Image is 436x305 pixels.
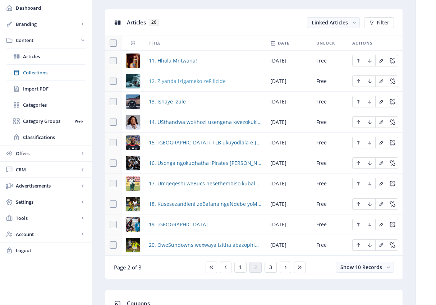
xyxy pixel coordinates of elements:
button: 1 [234,262,247,273]
a: Articles [7,48,85,64]
span: Categories [23,101,85,108]
a: Edit page [352,98,364,105]
td: [DATE] [266,194,312,214]
img: 40bd15a9-4013-440e-8723-bd2663350190.png [126,94,140,109]
span: Collections [23,69,85,76]
td: [DATE] [266,51,312,71]
button: 2 [249,262,262,273]
img: 02790711-192e-42ed-b5d9-6566641c86d0.png [126,54,140,68]
a: Edit page [364,98,375,105]
a: Edit page [364,139,375,145]
span: Offers [16,150,79,157]
a: Edit page [352,139,364,145]
a: Edit page [387,221,398,227]
img: eebde0eb-afad-4d14-95b9-56d906b5801b.png [126,197,140,211]
a: 18. Kusesezandleni zeBafana ngeNdebe yoMhlaba yeFifa [149,200,262,208]
button: Filter [364,17,394,28]
td: [DATE] [266,214,312,235]
span: Advertisements [16,182,79,189]
td: [DATE] [266,71,312,92]
a: Edit page [387,159,398,166]
span: 3 [269,264,272,270]
img: b6fb8057-06f0-4a1b-aaac-5226f0587bd5.png [126,74,140,88]
a: 17. Umqeqeshi weBucs nesethembiso kubalandeli [149,179,262,188]
span: Dashboard [16,4,86,11]
a: Edit page [352,180,364,186]
img: 777f0ceb-7fdb-470d-bf10-baab62e02b8d.png [126,217,140,232]
span: Title [149,39,161,47]
a: 20. OweSundowns wexwaya izitha abazophinda nazo [149,241,262,249]
a: Edit page [387,200,398,207]
a: Edit page [375,241,387,248]
span: Page 2 of 3 [114,264,142,271]
td: [DATE] [266,112,312,133]
a: 11. Hhola Mntwana! [149,56,197,65]
a: Edit page [375,200,387,207]
td: [DATE] [266,153,312,174]
span: Linked Articles [312,19,348,26]
img: b47881e5-4377-41f9-94de-1ef60108cc07.png [126,115,140,129]
td: Free [312,112,348,133]
a: Edit page [387,180,398,186]
a: Edit page [387,139,398,145]
span: Branding [16,20,79,28]
span: 26 [149,19,159,26]
img: 5a94c0d0-01d6-4049-a6eb-3da59ceb76b9.png [126,238,140,252]
a: Edit page [387,77,398,84]
a: Category GroupsWeb [7,113,85,129]
td: Free [312,174,348,194]
td: Free [312,51,348,71]
span: 2 [254,264,257,270]
button: Show 10 Records [336,262,394,273]
span: 1 [239,264,242,270]
span: Category Groups [23,117,72,125]
a: Edit page [352,118,364,125]
a: Edit page [352,77,364,84]
td: [DATE] [266,92,312,112]
img: 95c342ad-a0ee-4841-a7e0-e4cf570ade2b.png [126,156,140,170]
span: 13. Ishaye izule [149,97,186,106]
td: Free [312,133,348,153]
a: Edit page [352,200,364,207]
a: Edit page [375,180,387,186]
span: Import PDF [23,85,85,92]
a: Edit page [364,221,375,227]
span: Account [16,231,79,238]
a: Edit page [364,57,375,64]
a: 14. USthandwa woKhozi usengena kwezokuklwebha amapuleti [149,118,262,126]
a: Categories [7,97,85,113]
a: Edit page [387,241,398,248]
a: Edit page [375,159,387,166]
span: Logout [16,247,86,254]
a: Edit page [364,77,375,84]
td: Free [312,235,348,255]
button: 3 [265,262,277,273]
a: Edit page [387,98,398,105]
td: [DATE] [266,133,312,153]
a: Edit page [364,180,375,186]
a: 19. [GEOGRAPHIC_DATA] [149,220,208,229]
app-collection-view: Articles [105,9,403,279]
span: Articles [127,19,146,26]
a: Edit page [364,159,375,166]
a: Collections [7,65,85,80]
span: 15. [GEOGRAPHIC_DATA] i-TLB ukuyodlala e-[GEOGRAPHIC_DATA] [149,138,262,147]
a: Edit page [375,139,387,145]
span: CRM [16,166,79,173]
td: Free [312,92,348,112]
img: 0b622a0d-462f-4716-937b-5dfc93a80e2a.png [126,135,140,150]
button: Linked Articles [307,17,360,28]
a: Edit page [352,241,364,248]
a: Import PDF [7,81,85,97]
span: 16. Usonga ngokuqhatha iPirates [PERSON_NAME] [149,159,262,167]
td: Free [312,71,348,92]
span: Date [278,39,289,47]
span: Unlock [316,39,335,47]
a: Edit page [375,57,387,64]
